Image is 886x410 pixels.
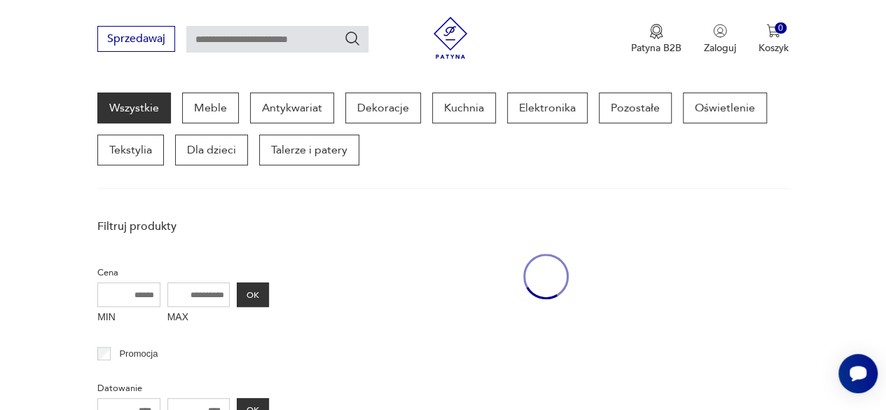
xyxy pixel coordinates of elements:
[759,24,789,55] button: 0Koszyk
[97,381,269,396] p: Datowanie
[631,24,681,55] a: Ikona medaluPatyna B2B
[649,24,663,39] img: Ikona medalu
[766,24,780,38] img: Ikona koszyka
[97,135,164,165] a: Tekstylia
[704,41,736,55] p: Zaloguj
[683,93,767,123] a: Oświetlenie
[759,41,789,55] p: Koszyk
[838,354,878,393] iframe: Smartsupp widget button
[432,93,496,123] a: Kuchnia
[97,307,160,329] label: MIN
[97,35,175,45] a: Sprzedawaj
[119,346,158,362] p: Promocja
[97,219,269,234] p: Filtruj produkty
[429,17,471,59] img: Patyna - sklep z meblami i dekoracjami vintage
[523,212,569,341] div: oval-loading
[631,41,681,55] p: Patyna B2B
[704,24,736,55] button: Zaloguj
[97,93,171,123] a: Wszystkie
[775,22,787,34] div: 0
[599,93,672,123] a: Pozostałe
[507,93,588,123] a: Elektronika
[237,282,269,307] button: OK
[631,24,681,55] button: Patyna B2B
[344,30,361,47] button: Szukaj
[182,93,239,123] a: Meble
[167,307,230,329] label: MAX
[97,26,175,52] button: Sprzedawaj
[713,24,727,38] img: Ikonka użytkownika
[97,265,269,280] p: Cena
[345,93,421,123] a: Dekoracje
[175,135,248,165] a: Dla dzieci
[259,135,359,165] a: Talerze i patery
[250,93,334,123] a: Antykwariat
